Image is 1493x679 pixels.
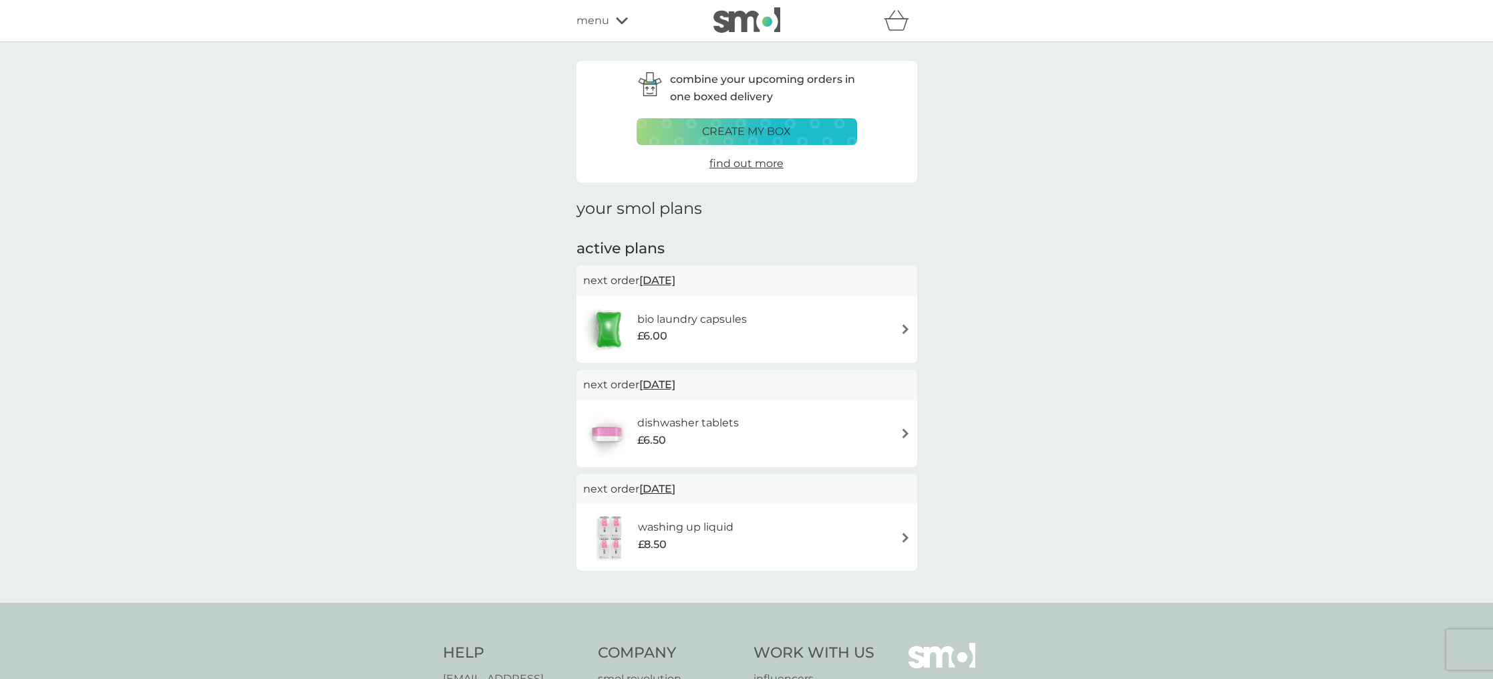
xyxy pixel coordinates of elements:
[639,476,675,502] span: [DATE]
[670,71,857,105] p: combine your upcoming orders in one boxed delivery
[900,324,910,334] img: arrow right
[637,432,666,449] span: £6.50
[583,410,630,457] img: dishwasher tablets
[583,376,910,394] p: next order
[900,533,910,543] img: arrow right
[598,643,740,664] h4: Company
[709,155,784,172] a: find out more
[639,372,675,398] span: [DATE]
[576,199,917,219] h1: your smol plans
[900,428,910,438] img: arrow right
[637,118,857,145] button: create my box
[709,157,784,170] span: find out more
[754,643,874,664] h4: Work With Us
[637,311,747,328] h6: bio laundry capsules
[638,536,667,553] span: £8.50
[576,12,609,29] span: menu
[443,643,585,664] h4: Help
[639,267,675,293] span: [DATE]
[637,327,667,345] span: £6.00
[583,306,634,353] img: bio laundry capsules
[702,123,791,140] p: create my box
[884,7,917,34] div: basket
[583,514,638,561] img: washing up liquid
[583,481,910,498] p: next order
[583,272,910,289] p: next order
[576,239,917,259] h2: active plans
[713,7,780,33] img: smol
[638,519,733,536] h6: washing up liquid
[637,414,739,432] h6: dishwasher tablets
